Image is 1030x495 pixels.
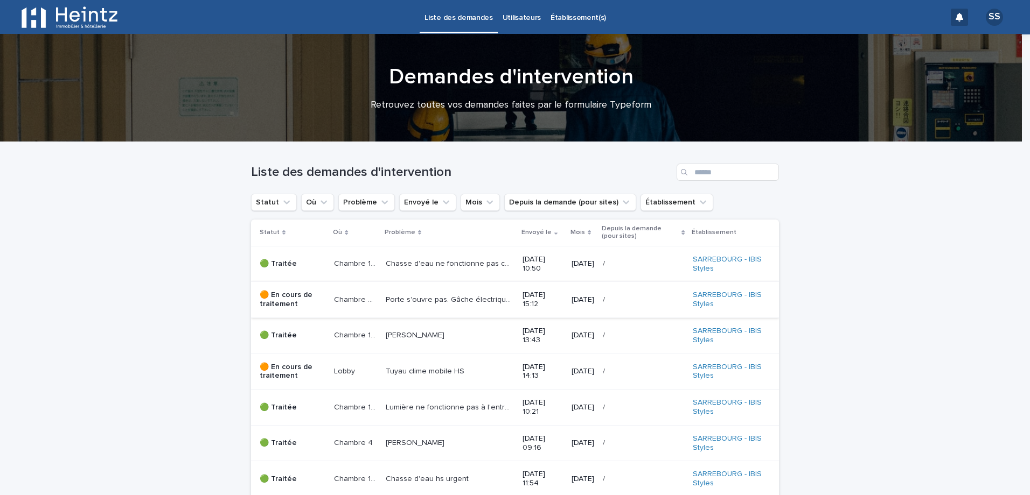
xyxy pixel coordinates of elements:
[260,227,280,238] p: Statut
[603,436,607,448] p: /
[523,363,563,381] p: [DATE] 14:13
[385,227,415,238] p: Problème
[693,255,762,273] a: SARREBOURG - IBIS Styles
[334,257,379,268] p: Chambre 104
[572,439,594,448] p: [DATE]
[572,331,594,340] p: [DATE]
[572,403,594,412] p: [DATE]
[334,293,379,305] p: Chambre 207
[570,227,585,238] p: Mois
[523,470,563,488] p: [DATE] 11:54
[251,165,672,180] h1: Liste des demandes d'intervention
[247,64,775,90] h1: Demandes d'intervention
[260,331,325,340] p: 🟢 Traitée
[386,436,447,448] p: [PERSON_NAME]
[523,327,563,345] p: [DATE] 13:43
[523,434,563,452] p: [DATE] 09:16
[260,363,325,381] p: 🟠 En cours de traitement
[693,434,762,452] a: SARREBOURG - IBIS Styles
[386,257,516,268] p: Chasse d'eau ne fonctionne pas correctement
[251,246,779,282] tr: 🟢 TraitéeChambre 104Chambre 104 Chasse d'eau ne fonctionne pas correctementChasse d'eau ne foncti...
[603,365,607,376] p: /
[301,194,334,211] button: Où
[386,472,471,484] p: Chasse d'eau hs urgent
[603,472,607,484] p: /
[603,257,607,268] p: /
[693,363,762,381] a: SARREBOURG - IBIS Styles
[260,439,325,448] p: 🟢 Traitée
[386,329,447,340] p: [PERSON_NAME]
[693,470,762,488] a: SARREBOURG - IBIS Styles
[334,329,379,340] p: Chambre 107
[572,367,594,376] p: [DATE]
[602,223,679,243] p: Depuis la demande (pour sites)
[603,401,607,412] p: /
[572,295,594,305] p: [DATE]
[399,194,456,211] button: Envoyé le
[251,425,779,461] tr: 🟢 TraitéeChambre 4Chambre 4 [PERSON_NAME][PERSON_NAME] [DATE] 09:16[DATE]// SARREBOURG - IBIS Styles
[251,390,779,426] tr: 🟢 TraitéeChambre 103Chambre 103 Lumière ne fonctionne pas à l'entrée de la chambre voir au plafon...
[693,327,762,345] a: SARREBOURG - IBIS Styles
[251,194,297,211] button: Statut
[504,194,636,211] button: Depuis la demande (pour sites)
[260,403,325,412] p: 🟢 Traitée
[334,401,379,412] p: Chambre 103
[260,259,325,268] p: 🟢 Traitée
[572,475,594,484] p: [DATE]
[334,365,357,376] p: Lobby
[251,317,779,353] tr: 🟢 TraitéeChambre 107Chambre 107 [PERSON_NAME][PERSON_NAME] [DATE] 13:43[DATE]// SARREBOURG - IBIS...
[296,100,727,111] p: Retrouvez toutes vos demandes faites par le formulaire Typeform
[572,259,594,268] p: [DATE]
[693,291,762,309] a: SARREBOURG - IBIS Styles
[338,194,395,211] button: Problème
[334,436,375,448] p: Chambre 4
[251,282,779,318] tr: 🟠 En cours de traitementChambre 207Chambre 207 Porte s'ouvre pas. Gâche électrique fonctionne pas...
[334,472,379,484] p: Chambre 119
[260,475,325,484] p: 🟢 Traitée
[603,329,607,340] p: /
[693,398,762,416] a: SARREBOURG - IBIS Styles
[22,6,117,28] img: EFlGaIRiOEbp5xoNxufA
[386,365,467,376] p: Tuyau clime mobile HS
[523,398,563,416] p: [DATE] 10:21
[523,291,563,309] p: [DATE] 15:12
[986,9,1003,26] div: SS
[386,293,516,305] p: Porte s'ouvre pas. Gâche électrique fonctionne pas. Problème récurrent. Changer le système entièr...
[692,227,736,238] p: Établissement
[386,401,516,412] p: Lumière ne fonctionne pas à l'entrée de la chambre voir au plafond
[641,194,713,211] button: Établissement
[677,164,779,181] input: Search
[333,227,342,238] p: Où
[461,194,500,211] button: Mois
[523,255,563,273] p: [DATE] 10:50
[603,293,607,305] p: /
[251,353,779,390] tr: 🟠 En cours de traitementLobbyLobby Tuyau clime mobile HSTuyau clime mobile HS [DATE] 14:13[DATE]/...
[260,291,325,309] p: 🟠 En cours de traitement
[521,227,552,238] p: Envoyé le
